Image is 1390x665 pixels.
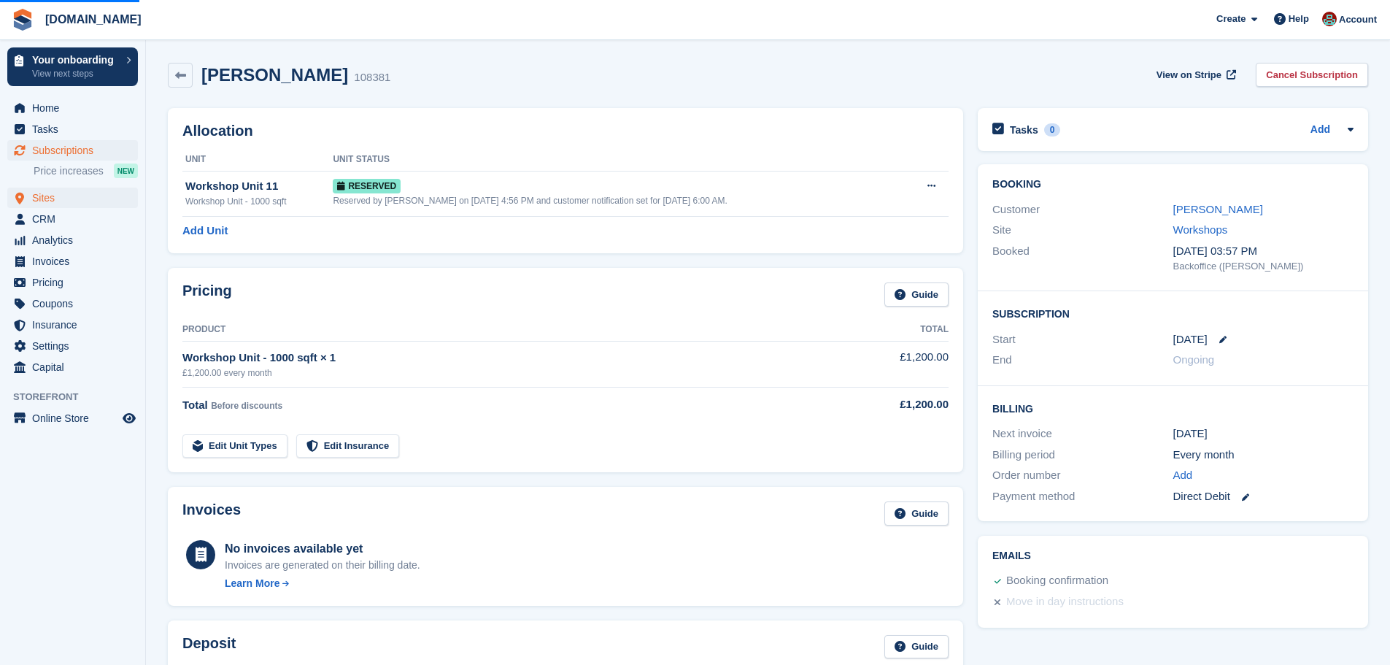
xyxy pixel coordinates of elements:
[13,390,145,404] span: Storefront
[992,447,1173,464] div: Billing period
[1173,223,1228,236] a: Workshops
[7,119,138,139] a: menu
[32,251,120,272] span: Invoices
[1173,426,1354,442] div: [DATE]
[182,223,228,239] a: Add Unit
[1173,447,1354,464] div: Every month
[32,293,120,314] span: Coupons
[32,272,120,293] span: Pricing
[7,408,138,428] a: menu
[201,65,348,85] h2: [PERSON_NAME]
[182,635,236,659] h2: Deposit
[7,336,138,356] a: menu
[225,576,420,591] a: Learn More
[32,230,120,250] span: Analytics
[808,341,949,387] td: £1,200.00
[185,195,333,208] div: Workshop Unit - 1000 sqft
[1173,467,1193,484] a: Add
[1173,331,1208,348] time: 2025-10-01 00:00:00 UTC
[32,55,119,65] p: Your onboarding
[1173,243,1354,260] div: [DATE] 03:57 PM
[32,408,120,428] span: Online Store
[12,9,34,31] img: stora-icon-8386f47178a22dfd0bd8f6a31ec36ba5ce8667c1dd55bd0f319d3a0aa187defe.svg
[39,7,147,31] a: [DOMAIN_NAME]
[32,336,120,356] span: Settings
[333,148,904,172] th: Unit Status
[34,164,104,178] span: Price increases
[1216,12,1246,26] span: Create
[7,230,138,250] a: menu
[225,558,420,573] div: Invoices are generated on their billing date.
[32,140,120,161] span: Subscriptions
[354,69,390,86] div: 108381
[182,282,232,307] h2: Pricing
[992,306,1354,320] h2: Subscription
[992,426,1173,442] div: Next invoice
[182,148,333,172] th: Unit
[992,550,1354,562] h2: Emails
[7,272,138,293] a: menu
[7,140,138,161] a: menu
[182,123,949,139] h2: Allocation
[7,98,138,118] a: menu
[296,434,400,458] a: Edit Insurance
[182,350,808,366] div: Workshop Unit - 1000 sqft × 1
[992,401,1354,415] h2: Billing
[1151,63,1239,87] a: View on Stripe
[32,98,120,118] span: Home
[7,315,138,335] a: menu
[114,164,138,178] div: NEW
[225,576,279,591] div: Learn More
[1006,593,1124,611] div: Move in day instructions
[32,188,120,208] span: Sites
[992,179,1354,191] h2: Booking
[1173,259,1354,274] div: Backoffice ([PERSON_NAME])
[7,47,138,86] a: Your onboarding View next steps
[7,357,138,377] a: menu
[1010,123,1038,137] h2: Tasks
[1173,488,1354,505] div: Direct Debit
[1339,12,1377,27] span: Account
[1044,123,1061,137] div: 0
[34,163,138,179] a: Price increases NEW
[32,315,120,335] span: Insurance
[884,635,949,659] a: Guide
[32,67,119,80] p: View next steps
[32,119,120,139] span: Tasks
[992,467,1173,484] div: Order number
[225,540,420,558] div: No invoices available yet
[333,194,904,207] div: Reserved by [PERSON_NAME] on [DATE] 4:56 PM and customer notification set for [DATE] 6:00 AM.
[808,396,949,413] div: £1,200.00
[185,178,333,195] div: Workshop Unit 11
[884,282,949,307] a: Guide
[1157,68,1221,82] span: View on Stripe
[992,222,1173,239] div: Site
[1322,12,1337,26] img: Will Dougan
[211,401,282,411] span: Before discounts
[1289,12,1309,26] span: Help
[992,243,1173,274] div: Booked
[7,209,138,229] a: menu
[1173,203,1263,215] a: [PERSON_NAME]
[7,251,138,272] a: menu
[1310,122,1330,139] a: Add
[7,293,138,314] a: menu
[182,434,287,458] a: Edit Unit Types
[182,318,808,342] th: Product
[1256,63,1368,87] a: Cancel Subscription
[182,501,241,526] h2: Invoices
[120,410,138,427] a: Preview store
[7,188,138,208] a: menu
[808,318,949,342] th: Total
[333,179,401,193] span: Reserved
[32,357,120,377] span: Capital
[992,352,1173,369] div: End
[32,209,120,229] span: CRM
[182,399,208,411] span: Total
[1006,572,1108,590] div: Booking confirmation
[1173,353,1215,366] span: Ongoing
[992,488,1173,505] div: Payment method
[992,201,1173,218] div: Customer
[884,501,949,526] a: Guide
[992,331,1173,348] div: Start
